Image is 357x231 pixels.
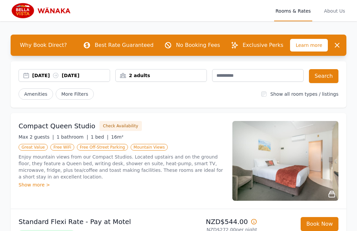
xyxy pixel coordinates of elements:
[131,144,168,151] span: Mountain Views
[301,217,338,231] button: Book Now
[19,144,48,151] span: Great Value
[11,3,74,19] img: Bella Vista Wanaka
[176,41,220,49] p: No Booking Fees
[32,72,110,79] div: [DATE] [DATE]
[181,217,257,226] p: NZD$544.00
[57,134,88,140] span: 1 bathroom |
[50,144,74,151] span: Free WiFi
[19,217,176,226] p: Standard Flexi Rate - Pay at Motel
[19,121,95,131] h3: Compact Queen Studio
[270,91,338,97] label: Show all room types / listings
[77,144,128,151] span: Free Off-Street Parking
[19,181,224,188] div: Show more >
[19,154,224,180] p: Enjoy mountain views from our Compact Studios. Located upstairs and on the ground floor, they fea...
[243,41,283,49] p: Exclusive Perks
[95,41,153,49] p: Best Rate Guaranteed
[99,121,142,131] button: Check Availability
[15,39,72,52] span: Why Book Direct?
[290,39,328,52] span: Learn more
[56,88,94,100] span: More Filters
[19,88,53,100] button: Amenities
[116,72,207,79] div: 2 adults
[19,134,54,140] span: Max 2 guests |
[91,134,108,140] span: 1 bed |
[111,134,123,140] span: 16m²
[309,69,338,83] button: Search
